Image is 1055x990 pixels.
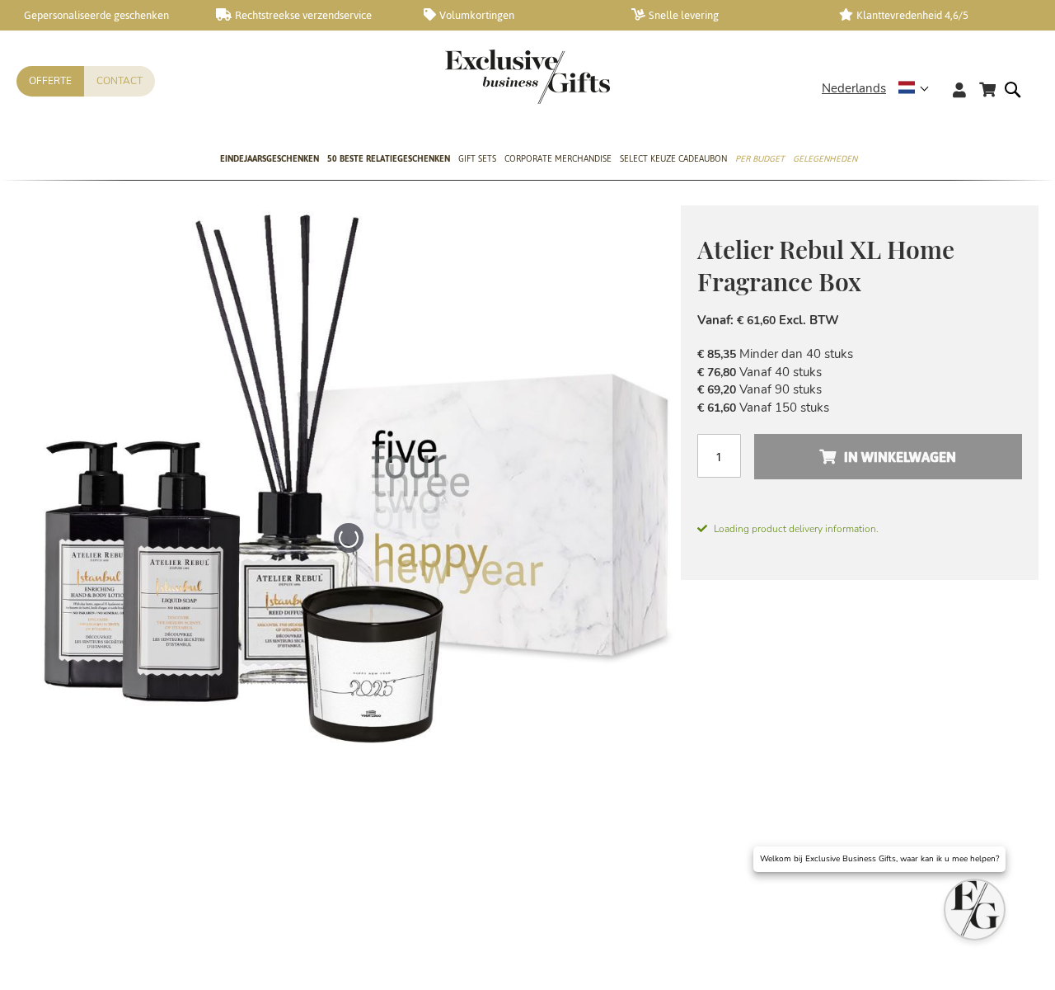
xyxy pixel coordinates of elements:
span: Vanaf: [697,312,734,328]
span: Loading product delivery information. [697,521,1022,536]
a: Contact [84,66,155,97]
a: Atelier Rebul XL Home Fragrance Box [355,878,428,958]
span: Eindejaarsgeschenken [220,150,319,167]
a: Atelier Rebul XL Home Fragrance Box [273,878,345,958]
a: Per Budget [735,139,785,181]
span: € 69,20 [697,382,736,398]
span: Corporate Merchandise [504,150,612,167]
a: Atelier Rebul XL Home Fragrance Box [438,878,510,958]
a: Gift Sets [458,139,496,181]
span: 50 beste relatiegeschenken [327,150,450,167]
a: Atelier Rebul XL Home Fragrance Box [190,878,263,958]
span: Per Budget [735,150,785,167]
li: Vanaf 90 stuks [697,381,1022,398]
span: € 85,35 [697,346,736,362]
span: Gelegenheden [793,150,857,167]
a: Eindejaarsgeschenken [220,139,319,181]
a: Select Keuze Cadeaubon [620,139,727,181]
span: € 76,80 [697,365,736,380]
span: Excl. BTW [779,312,839,328]
a: Snelle levering [631,8,813,22]
img: Atelier Rebul XL Home Fragrance Box [16,205,681,870]
a: 50 beste relatiegeschenken [327,139,450,181]
a: Gepersonaliseerde geschenken [8,8,190,22]
a: Klanttevredenheid 4,6/5 [839,8,1020,22]
span: € 61,60 [737,313,776,328]
input: Aantal [697,434,741,478]
a: Rechtstreekse verzendservice [216,8,397,22]
span: Select Keuze Cadeaubon [620,150,727,167]
span: Gift Sets [458,150,496,167]
span: € 61,60 [697,400,736,416]
span: Atelier Rebul XL Home Fragrance Box [697,233,954,298]
a: Corporate Merchandise [504,139,612,181]
a: Gelegenheden [793,139,857,181]
a: Volumkortingen [424,8,605,22]
li: Vanaf 40 stuks [697,364,1022,381]
a: Atelier Rebul XL Home Fragrance Box [520,878,593,958]
a: store logo [445,49,527,104]
img: Exclusive Business gifts logo [445,49,610,104]
li: Minder dan 40 stuks [697,346,1022,363]
a: Offerte [16,66,84,97]
span: Nederlands [822,79,886,98]
li: Vanaf 150 stuks [697,399,1022,417]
